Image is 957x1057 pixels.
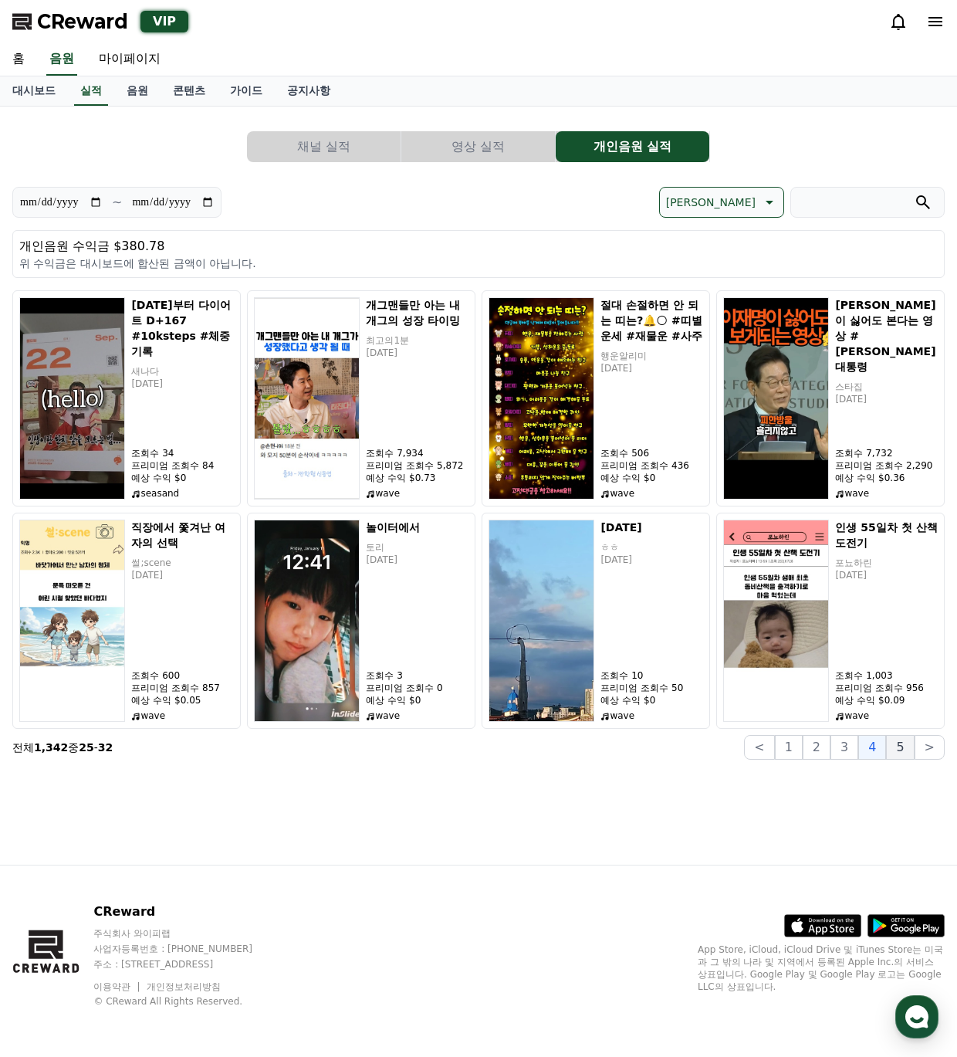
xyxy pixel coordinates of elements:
p: [DATE] [366,347,468,359]
p: [DATE] [366,554,468,566]
img: 직장에서 쫓겨난 여자의 선택 [19,520,125,722]
button: 5 [886,735,914,760]
img: 개그맨들만 아는 내 개그의 성장 타이밍 [254,297,360,500]
p: ㅎㅎ [600,541,703,554]
p: 예상 수익 $0 [600,694,703,706]
a: 개그맨들만 아는 내 개그의 성장 타이밍 개그맨들만 아는 내 개그의 성장 타이밍 최고의1분 [DATE] 조회수 7,934 프리미엄 조회수 5,872 예상 수익 $0.73 wave [247,290,475,506]
p: 프리미엄 조회수 956 [835,682,938,694]
p: [DATE] [835,569,938,581]
p: wave [131,710,234,722]
span: CReward [37,9,128,34]
button: 채널 실적 [247,131,401,162]
p: 프리미엄 조회수 50 [600,682,703,694]
img: 오늘부터 다이어트 D+167 #10ksteps #체중기록 [19,297,125,500]
p: 조회수 7,934 [366,447,468,459]
p: 조회수 3 [366,669,468,682]
h5: 절대 손절하면 안 되는 띠는?🔔🌕 #띠별운세 #재물운 #사주 [600,297,703,344]
button: 영상 실적 [401,131,555,162]
strong: 25 [79,741,93,754]
p: 위 수익금은 대시보드에 합산된 금액이 아닙니다. [19,256,938,271]
p: App Store, iCloud, iCloud Drive 및 iTunes Store는 미국과 그 밖의 나라 및 지역에서 등록된 Apple Inc.의 서비스 상표입니다. Goo... [698,944,945,993]
p: 스타집 [835,381,938,393]
p: 프리미엄 조회수 436 [600,459,703,472]
p: 조회수 600 [131,669,234,682]
p: wave [366,710,468,722]
p: [DATE] [835,393,938,405]
a: 홈 [5,490,102,528]
img: 2025년 9월 22일 [489,520,594,722]
a: 콘텐츠 [161,76,218,106]
p: 토리 [366,541,468,554]
a: 이용약관 [93,981,142,992]
p: 썰;scene [131,557,234,569]
button: > [915,735,945,760]
img: 인생 55일차 첫 산책 도전기 [723,520,829,722]
p: [DATE] [131,378,234,390]
p: 조회수 34 [131,447,234,459]
a: 공지사항 [275,76,343,106]
p: [DATE] [131,569,234,581]
h5: [PERSON_NAME]이 싫어도 본다는 영상 #[PERSON_NAME] 대통령 [835,297,938,374]
a: 대화 [102,490,199,528]
p: 예상 수익 $0 [131,472,234,484]
span: 설정 [238,513,257,525]
h5: 직장에서 쫓겨난 여자의 선택 [131,520,234,551]
button: 3 [830,735,858,760]
p: wave [835,710,938,722]
img: 이재명이 싫어도 본다는 영상 #이재명 대통령 [723,297,829,500]
p: 개인음원 수익금 $380.78 [19,237,938,256]
p: 프리미엄 조회수 84 [131,459,234,472]
p: wave [835,487,938,500]
a: 설정 [199,490,296,528]
button: [PERSON_NAME] [659,187,784,218]
p: wave [366,487,468,500]
p: 예상 수익 $0 [600,472,703,484]
p: 주식회사 와이피랩 [93,927,282,940]
p: 프리미엄 조회수 5,872 [366,459,468,472]
img: 절대 손절하면 안 되는 띠는?🔔🌕 #띠별운세 #재물운 #사주 [489,297,594,500]
p: 포뇨하린 [835,557,938,569]
p: 프리미엄 조회수 0 [366,682,468,694]
a: 음원 [46,43,77,76]
a: 가이드 [218,76,275,106]
h5: 개그맨들만 아는 내 개그의 성장 타이밍 [366,297,468,328]
h5: [DATE]부터 다이어트 D+167 #10ksteps #체중기록 [131,297,234,359]
h5: 놀이터에서 [366,520,468,535]
p: 최고의1분 [366,334,468,347]
p: wave [600,487,703,500]
img: 놀이터에서 [254,520,360,722]
div: VIP [140,11,188,32]
p: [DATE] [600,554,703,566]
p: 예상 수익 $0.73 [366,472,468,484]
a: 개인음원 실적 [556,131,710,162]
a: 절대 손절하면 안 되는 띠는?🔔🌕 #띠별운세 #재물운 #사주 절대 손절하면 안 되는 띠는?🔔🌕 #띠별운세 #재물운 #사주 행운알리미 [DATE] 조회수 506 프리미엄 조회수... [482,290,710,506]
p: 조회수 1,003 [835,669,938,682]
a: 영상 실적 [401,131,556,162]
p: CReward [93,903,282,921]
h5: 인생 55일차 첫 산책 도전기 [835,520,938,551]
a: 실적 [74,76,108,106]
a: 직장에서 쫓겨난 여자의 선택 직장에서 쫓겨난 여자의 선택 썰;scene [DATE] 조회수 600 프리미엄 조회수 857 예상 수익 $0.05 wave [12,513,241,729]
a: 마이페이지 [86,43,173,76]
p: 조회수 10 [600,669,703,682]
strong: 32 [98,741,113,754]
p: [DATE] [600,362,703,374]
p: 예상 수익 $0.09 [835,694,938,706]
p: © CReward All Rights Reserved. [93,995,282,1008]
p: 사업자등록번호 : [PHONE_NUMBER] [93,943,282,955]
a: 놀이터에서 놀이터에서 토리 [DATE] 조회수 3 프리미엄 조회수 0 예상 수익 $0 wave [247,513,475,729]
button: 1 [775,735,803,760]
a: CReward [12,9,128,34]
a: 인생 55일차 첫 산책 도전기 인생 55일차 첫 산책 도전기 포뇨하린 [DATE] 조회수 1,003 프리미엄 조회수 956 예상 수익 $0.09 wave [716,513,945,729]
p: 예상 수익 $0.36 [835,472,938,484]
a: 개인정보처리방침 [147,981,221,992]
p: [PERSON_NAME] [666,191,756,213]
p: 새나다 [131,365,234,378]
p: 조회수 7,732 [835,447,938,459]
span: 홈 [49,513,58,525]
h5: [DATE] [600,520,703,535]
strong: 1,342 [34,741,68,754]
a: 이재명이 싫어도 본다는 영상 #이재명 대통령 [PERSON_NAME]이 싫어도 본다는 영상 #[PERSON_NAME] 대통령 스타집 [DATE] 조회수 7,732 프리미엄 조... [716,290,945,506]
p: seasand [131,487,234,500]
a: 음원 [114,76,161,106]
